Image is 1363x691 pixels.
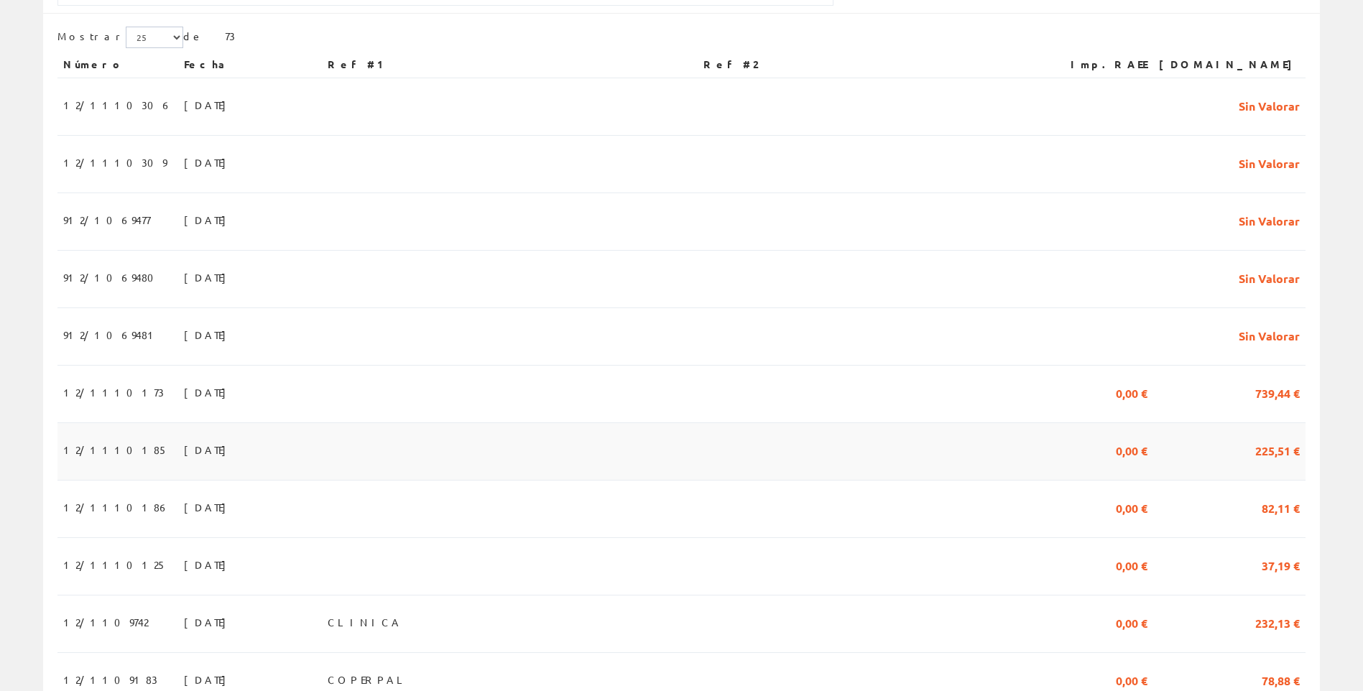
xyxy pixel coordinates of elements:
span: 82,11 € [1262,495,1300,519]
span: 12/1110309 [63,150,167,175]
span: [DATE] [184,323,234,347]
span: 0,00 € [1116,552,1147,577]
span: 12/1110185 [63,437,168,462]
label: Mostrar [57,27,183,48]
th: Imp.RAEE [1045,52,1153,78]
span: Sin Valorar [1239,323,1300,347]
span: 12/1110306 [63,93,172,117]
span: 225,51 € [1255,437,1300,462]
span: [DATE] [184,437,234,462]
span: 0,00 € [1116,380,1147,404]
span: 232,13 € [1255,610,1300,634]
select: Mostrar [126,27,183,48]
th: Número [57,52,178,78]
span: CLINICA [328,610,402,634]
span: [DATE] [184,208,234,232]
span: 37,19 € [1262,552,1300,577]
span: 912/1069480 [63,265,162,289]
span: [DATE] [184,93,234,117]
th: [DOMAIN_NAME] [1153,52,1306,78]
span: 12/1110125 [63,552,167,577]
span: 912/1069477 [63,208,150,232]
span: 12/1109742 [63,610,148,634]
th: Fecha [178,52,322,78]
span: 12/1110186 [63,495,170,519]
span: [DATE] [184,552,234,577]
span: [DATE] [184,610,234,634]
span: [DATE] [184,380,234,404]
span: 0,00 € [1116,437,1147,462]
th: Ref #1 [322,52,698,78]
span: [DATE] [184,265,234,289]
span: 0,00 € [1116,610,1147,634]
span: [DATE] [184,495,234,519]
span: 912/1069481 [63,323,160,347]
span: Sin Valorar [1239,208,1300,232]
div: de 73 [57,27,1306,52]
span: 12/1110173 [63,380,164,404]
span: 739,44 € [1255,380,1300,404]
th: Ref #2 [698,52,1045,78]
span: Sin Valorar [1239,265,1300,289]
span: Sin Valorar [1239,150,1300,175]
span: Sin Valorar [1239,93,1300,117]
span: [DATE] [184,150,234,175]
span: 0,00 € [1116,495,1147,519]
